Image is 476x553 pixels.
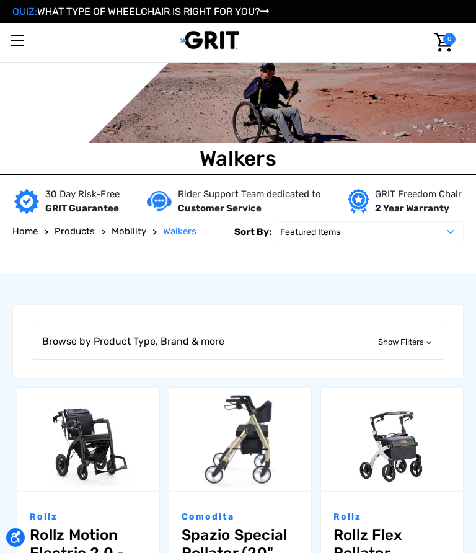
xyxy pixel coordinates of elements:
img: GRIT Guarantee [14,189,39,214]
a: Rollz Flex Rollator,$719.00 [321,388,463,491]
span: 0 [443,33,456,45]
span: QUIZ: [12,6,37,17]
a: Home [12,224,38,239]
img: GRIT All-Terrain Wheelchair and Mobility Equipment [180,30,239,50]
img: Cart [434,33,452,52]
img: Year warranty [348,189,369,214]
img: Customer service [147,191,172,211]
a: Products [55,224,95,239]
a: Cart with 0 items [427,23,456,62]
p: Rider Support Team dedicated to [178,187,321,201]
span: Browse by Product Type, Brand & more [42,334,271,349]
a: Browse by Product Type, Brand & more [32,324,444,360]
a: Walkers [163,224,196,239]
p: Rollz [333,510,451,523]
img: Rollz Flex Rollator [321,388,463,491]
a: Spazio Special Rollator (20" Seat) by Comodita,$490.00 [169,388,311,491]
span: Walkers [163,226,196,237]
img: Rollz Motion Electric 2.0 - Rollator and Wheelchair [17,388,159,491]
img: Spazio Special Rollator (20" Seat) by Comodita [169,388,311,491]
label: Sort By: [234,221,271,242]
a: Rollz Motion Electric 2.0 - Rollator and Wheelchair,$3,990.00 [17,388,159,491]
strong: Customer Service [178,203,262,214]
a: QUIZ:WHAT TYPE OF WHEELCHAIR IS RIGHT FOR YOU? [12,6,269,17]
span: Home [12,226,38,237]
h1: Walkers [3,146,473,171]
span: Show Filters [378,336,434,348]
p: Rollz [30,510,147,523]
strong: GRIT Guarantee [45,203,119,214]
p: GRIT Freedom Chair [375,187,462,201]
span: Mobility [112,226,146,237]
p: Comodita [182,510,299,523]
span: Products [55,226,95,237]
a: Mobility [112,224,146,239]
span: Toggle menu [11,40,24,41]
p: 30 Day Risk-Free [45,187,120,201]
strong: 2 Year Warranty [375,203,449,214]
